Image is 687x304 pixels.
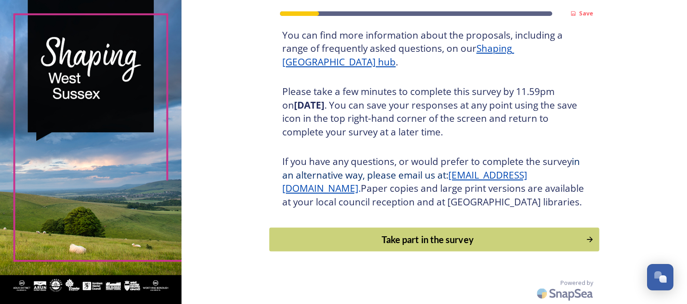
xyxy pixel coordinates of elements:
button: Open Chat [647,264,673,290]
img: SnapSea Logo [534,283,598,304]
button: Continue [269,228,599,252]
span: . [358,182,361,194]
strong: Save [579,9,593,17]
h3: If you have any questions, or would prefer to complete the survey Paper copies and large print ve... [282,155,586,209]
h3: Please take a few minutes to complete this survey by 11.59pm on . You can save your responses at ... [282,85,586,139]
h3: You can find more information about the proposals, including a range of frequently asked question... [282,29,586,69]
span: Powered by [560,279,593,287]
div: Take part in the survey [274,233,581,246]
a: [EMAIL_ADDRESS][DOMAIN_NAME] [282,169,527,195]
strong: [DATE] [294,99,324,111]
span: in an alternative way, please email us at: [282,155,582,181]
a: Shaping [GEOGRAPHIC_DATA] hub [282,42,514,68]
